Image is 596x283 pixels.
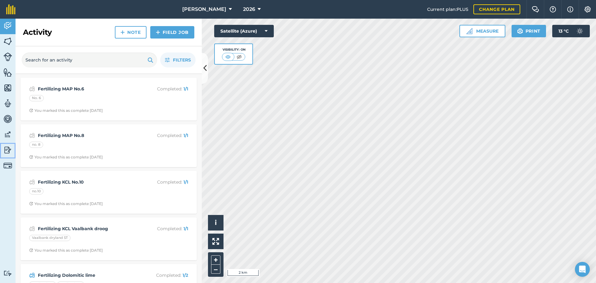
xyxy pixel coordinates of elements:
[22,52,157,67] input: Search for an activity
[183,133,188,138] strong: 1 / 1
[183,86,188,92] strong: 1 / 1
[3,68,12,77] img: svg+xml;base64,PHN2ZyB4bWxucz0iaHR0cDovL3d3dy53My5vcmcvMjAwMC9zdmciIHdpZHRoPSI1NiIgaGVpZ2h0PSI2MC...
[211,265,220,274] button: –
[139,179,188,185] p: Completed :
[552,25,590,37] button: 13 °C
[38,179,136,185] strong: Fertilizing KCL No.10
[3,99,12,108] img: svg+xml;base64,PD94bWwgdmVyc2lvbj0iMS4wIiBlbmNvZGluZz0idXRmLTgiPz4KPCEtLSBHZW5lcmF0b3I6IEFkb2JlIE...
[29,108,33,112] img: Clock with arrow pointing clockwise
[222,47,246,52] div: Visibility: On
[3,130,12,139] img: svg+xml;base64,PD94bWwgdmVyc2lvbj0iMS4wIiBlbmNvZGluZz0idXRmLTgiPz4KPCEtLSBHZW5lcmF0b3I6IEFkb2JlIE...
[224,54,232,60] img: svg+xml;base64,PHN2ZyB4bWxucz0iaHR0cDovL3d3dy53My5vcmcvMjAwMC9zdmciIHdpZHRoPSI1MCIgaGVpZ2h0PSI0MC...
[24,128,193,163] a: Fertilizing MAP No.8Completed: 1/1no. 8Clock with arrow pointing clockwiseYou marked this as comp...
[29,155,103,160] div: You marked this as complete [DATE]
[173,57,191,63] span: Filters
[29,201,103,206] div: You marked this as complete [DATE]
[29,225,35,232] img: svg+xml;base64,PD94bWwgdmVyc2lvbj0iMS4wIiBlbmNvZGluZz0idXRmLTgiPz4KPCEtLSBHZW5lcmF0b3I6IEFkb2JlIE...
[183,226,188,231] strong: 1 / 1
[3,114,12,124] img: svg+xml;base64,PD94bWwgdmVyc2lvbj0iMS4wIiBlbmNvZGluZz0idXRmLTgiPz4KPCEtLSBHZW5lcmF0b3I6IEFkb2JlIE...
[29,202,33,206] img: Clock with arrow pointing clockwise
[29,248,103,253] div: You marked this as complete [DATE]
[567,6,573,13] img: svg+xml;base64,PHN2ZyB4bWxucz0iaHR0cDovL3d3dy53My5vcmcvMjAwMC9zdmciIHdpZHRoPSIxNyIgaGVpZ2h0PSIxNy...
[29,108,103,113] div: You marked this as complete [DATE]
[147,56,153,64] img: svg+xml;base64,PHN2ZyB4bWxucz0iaHR0cDovL3d3dy53My5vcmcvMjAwMC9zdmciIHdpZHRoPSIxOSIgaGVpZ2h0PSIyNC...
[38,272,136,279] strong: Fertilizing Dolomitic lime
[29,95,44,101] div: No. 6
[38,85,136,92] strong: Fertilizing MAP No.6
[3,21,12,30] img: svg+xml;base64,PD94bWwgdmVyc2lvbj0iMS4wIiBlbmNvZGluZz0idXRmLTgiPz4KPCEtLSBHZW5lcmF0b3I6IEFkb2JlIE...
[29,188,43,194] div: no.10
[24,221,193,257] a: Fertilizing KCL Vaalbank droogCompleted: 1/1Vaalbank dryland 5TClock with arrow pointing clockwis...
[183,272,188,278] strong: 1 / 2
[182,6,226,13] span: [PERSON_NAME]
[139,225,188,232] p: Completed :
[3,270,12,276] img: svg+xml;base64,PD94bWwgdmVyc2lvbj0iMS4wIiBlbmNvZGluZz0idXRmLTgiPz4KPCEtLSBHZW5lcmF0b3I6IEFkb2JlIE...
[38,132,136,139] strong: Fertilizing MAP No.8
[212,238,219,245] img: Four arrows, one pointing top left, one top right, one bottom right and the last bottom left
[38,225,136,232] strong: Fertilizing KCL Vaalbank droog
[211,255,220,265] button: +
[243,6,255,13] span: 2026
[23,27,52,37] h2: Activity
[473,4,520,14] a: Change plan
[512,25,546,37] button: Print
[6,4,16,14] img: fieldmargin Logo
[214,25,274,37] button: Satellite (Azure)
[24,81,193,117] a: Fertilizing MAP No.6Completed: 1/1No. 6Clock with arrow pointing clockwiseYou marked this as comp...
[150,26,194,39] a: Field Job
[575,262,590,277] div: Open Intercom Messenger
[235,54,243,60] img: svg+xml;base64,PHN2ZyB4bWxucz0iaHR0cDovL3d3dy53My5vcmcvMjAwMC9zdmciIHdpZHRoPSI1MCIgaGVpZ2h0PSI0MC...
[29,132,35,139] img: svg+xml;base64,PD94bWwgdmVyc2lvbj0iMS4wIiBlbmNvZGluZz0idXRmLTgiPz4KPCEtLSBHZW5lcmF0b3I6IEFkb2JlIE...
[517,27,523,35] img: svg+xml;base64,PHN2ZyB4bWxucz0iaHR0cDovL3d3dy53My5vcmcvMjAwMC9zdmciIHdpZHRoPSIxOSIgaGVpZ2h0PSIyNC...
[549,6,557,12] img: A question mark icon
[215,219,217,226] span: i
[160,52,196,67] button: Filters
[3,161,12,170] img: svg+xml;base64,PD94bWwgdmVyc2lvbj0iMS4wIiBlbmNvZGluZz0idXRmLTgiPz4KPCEtLSBHZW5lcmF0b3I6IEFkb2JlIE...
[29,248,33,252] img: Clock with arrow pointing clockwise
[139,272,188,279] p: Completed :
[3,83,12,93] img: svg+xml;base64,PHN2ZyB4bWxucz0iaHR0cDovL3d3dy53My5vcmcvMjAwMC9zdmciIHdpZHRoPSI1NiIgaGVpZ2h0PSI2MC...
[532,6,539,12] img: Two speech bubbles overlapping with the left bubble in the forefront
[29,85,35,93] img: svg+xml;base64,PD94bWwgdmVyc2lvbj0iMS4wIiBlbmNvZGluZz0idXRmLTgiPz4KPCEtLSBHZW5lcmF0b3I6IEFkb2JlIE...
[29,142,43,148] div: no. 8
[208,215,223,231] button: i
[3,37,12,46] img: svg+xml;base64,PHN2ZyB4bWxucz0iaHR0cDovL3d3dy53My5vcmcvMjAwMC9zdmciIHdpZHRoPSI1NiIgaGVpZ2h0PSI2MC...
[29,272,35,279] img: svg+xml;base64,PD94bWwgdmVyc2lvbj0iMS4wIiBlbmNvZGluZz0idXRmLTgiPz4KPCEtLSBHZW5lcmF0b3I6IEFkb2JlIE...
[466,28,472,34] img: Ruler icon
[156,29,160,36] img: svg+xml;base64,PHN2ZyB4bWxucz0iaHR0cDovL3d3dy53My5vcmcvMjAwMC9zdmciIHdpZHRoPSIxNCIgaGVpZ2h0PSIyNC...
[574,25,586,37] img: svg+xml;base64,PD94bWwgdmVyc2lvbj0iMS4wIiBlbmNvZGluZz0idXRmLTgiPz4KPCEtLSBHZW5lcmF0b3I6IEFkb2JlIE...
[3,145,12,155] img: svg+xml;base64,PD94bWwgdmVyc2lvbj0iMS4wIiBlbmNvZGluZz0idXRmLTgiPz4KPCEtLSBHZW5lcmF0b3I6IEFkb2JlIE...
[427,6,468,13] span: Current plan : PLUS
[139,85,188,92] p: Completed :
[558,25,569,37] span: 13 ° C
[3,52,12,61] img: svg+xml;base64,PD94bWwgdmVyc2lvbj0iMS4wIiBlbmNvZGluZz0idXRmLTgiPz4KPCEtLSBHZW5lcmF0b3I6IEFkb2JlIE...
[115,26,147,39] a: Note
[24,175,193,210] a: Fertilizing KCL No.10Completed: 1/1no.10Clock with arrow pointing clockwiseYou marked this as com...
[183,179,188,185] strong: 1 / 1
[29,155,33,159] img: Clock with arrow pointing clockwise
[584,6,591,12] img: A cog icon
[29,178,35,186] img: svg+xml;base64,PD94bWwgdmVyc2lvbj0iMS4wIiBlbmNvZGluZz0idXRmLTgiPz4KPCEtLSBHZW5lcmF0b3I6IEFkb2JlIE...
[120,29,125,36] img: svg+xml;base64,PHN2ZyB4bWxucz0iaHR0cDovL3d3dy53My5vcmcvMjAwMC9zdmciIHdpZHRoPSIxNCIgaGVpZ2h0PSIyNC...
[459,25,505,37] button: Measure
[29,235,70,241] div: Vaalbank dryland 5T
[139,132,188,139] p: Completed :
